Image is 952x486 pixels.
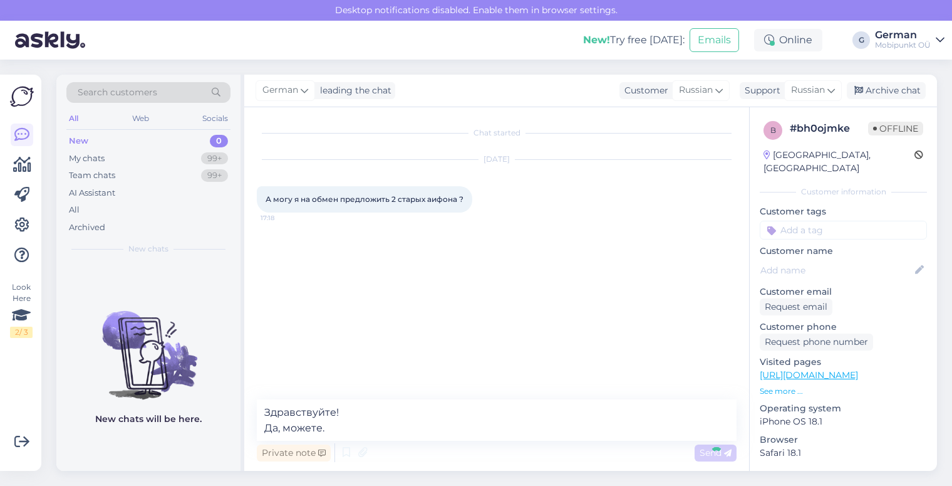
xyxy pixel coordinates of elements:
[760,245,927,258] p: Customer name
[69,135,88,147] div: New
[760,386,927,397] p: See more ...
[852,31,870,49] div: G
[740,84,780,97] div: Support
[690,28,739,52] button: Emails
[760,369,858,381] a: [URL][DOMAIN_NAME]
[10,282,33,338] div: Look Here
[200,110,230,127] div: Socials
[763,149,914,175] div: [GEOGRAPHIC_DATA], [GEOGRAPHIC_DATA]
[770,125,776,135] span: b
[210,135,228,147] div: 0
[760,285,927,298] p: Customer email
[66,110,81,127] div: All
[69,187,115,199] div: AI Assistant
[760,433,927,446] p: Browser
[760,298,832,315] div: Request email
[760,334,873,351] div: Request phone number
[760,186,927,198] div: Customer information
[10,85,34,108] img: Askly Logo
[69,169,115,182] div: Team chats
[95,413,202,426] p: New chats will be here.
[760,263,913,277] input: Add name
[760,356,927,369] p: Visited pages
[583,34,610,46] b: New!
[760,415,927,428] p: iPhone OS 18.1
[754,29,822,51] div: Online
[69,204,80,216] div: All
[868,122,923,135] span: Offline
[790,121,868,136] div: # bh0ojmke
[847,82,926,99] div: Archive chat
[875,40,931,50] div: Mobipunkt OÜ
[128,243,168,255] span: New chats
[760,320,927,334] p: Customer phone
[760,446,927,460] p: Safari 18.1
[69,152,105,165] div: My chats
[875,30,931,40] div: German
[201,169,228,182] div: 99+
[875,30,944,50] a: GermanMobipunkt OÜ
[760,205,927,218] p: Customer tags
[315,84,391,97] div: leading the chat
[201,152,228,165] div: 99+
[679,83,713,97] span: Russian
[261,213,308,223] span: 17:18
[56,288,241,401] img: No chats
[266,194,463,204] span: А могу я на обмен предложить 2 старых аифона ?
[257,154,737,165] div: [DATE]
[10,327,33,338] div: 2 / 3
[262,83,298,97] span: German
[69,221,105,234] div: Archived
[583,33,685,48] div: Try free [DATE]:
[619,84,668,97] div: Customer
[257,127,737,139] div: Chat started
[78,86,157,99] span: Search customers
[791,83,825,97] span: Russian
[130,110,152,127] div: Web
[760,221,927,240] input: Add a tag
[760,402,927,415] p: Operating system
